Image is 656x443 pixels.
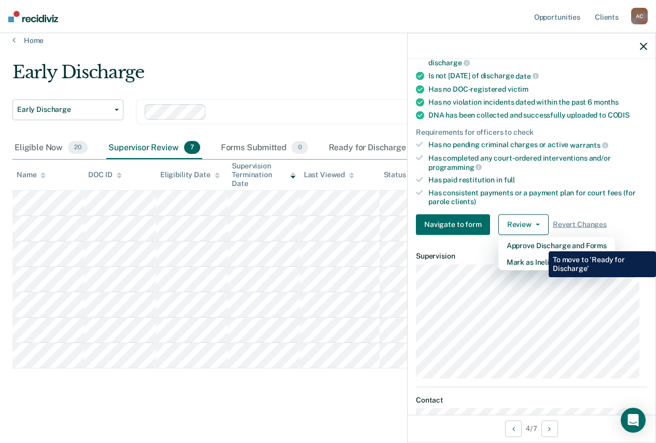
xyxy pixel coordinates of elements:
button: Previous Opportunity [505,420,522,437]
div: Has no DOC-registered [428,84,647,93]
div: Early Discharge [12,62,603,91]
span: programming [428,163,482,171]
div: Open Intercom Messenger [621,408,646,433]
div: Last Viewed [304,170,354,179]
span: Revert Changes [553,220,607,229]
span: clients) [451,197,476,206]
span: CODIS [608,110,630,119]
div: Eligible Now [12,137,90,160]
span: 0 [291,141,308,154]
span: warrants [570,141,608,149]
button: Navigate to form [416,214,490,235]
a: Navigate to form link [416,214,494,235]
span: 7 [184,141,200,154]
div: Is not [DATE] of discharge [428,72,647,81]
div: Has consistent payments or a payment plan for court fees (for parole [428,189,647,206]
div: Supervision Termination Date [232,162,295,188]
img: Recidiviz [8,11,58,22]
div: A C [631,8,648,24]
div: Has no violation incidents dated within the past 6 [428,97,647,106]
div: Name [17,170,46,179]
div: Eligibility Date [160,170,220,179]
span: months [594,97,619,106]
div: Supervisor Review [106,137,202,160]
span: discharge [428,59,470,67]
button: Review [498,214,549,235]
dt: Contact [416,395,647,404]
span: full [504,176,515,184]
div: 4 / 7 [408,415,655,442]
a: Home [12,36,644,45]
span: victim [508,84,528,93]
span: 20 [68,141,88,154]
div: DOC ID [88,170,121,179]
div: Ready for Discharge [327,137,429,160]
div: Status [384,170,406,179]
button: Next Opportunity [541,420,558,437]
div: Has paid restitution in [428,176,647,184]
span: Early Discharge [17,105,110,114]
div: Has no pending criminal charges or active [428,140,647,150]
button: Approve Discharge and Forms [498,237,615,253]
div: Requirements for officers to check [416,127,647,136]
div: Has completed any court-ordered interventions and/or [428,154,647,172]
div: Forms Submitted [219,137,310,160]
span: date [515,72,538,80]
dt: Supervision [416,251,647,260]
button: Mark as Ineligible [498,253,615,270]
div: DNA has been collected and successfully uploaded to [428,110,647,119]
